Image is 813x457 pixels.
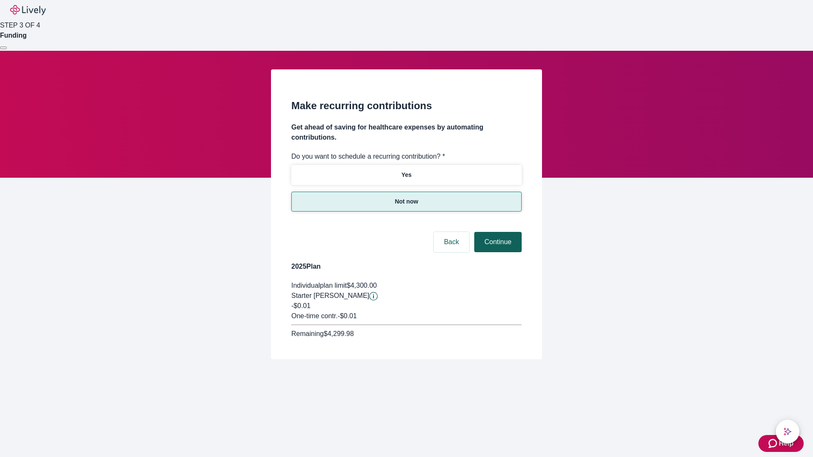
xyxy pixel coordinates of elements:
span: One-time contr. [291,312,337,319]
span: -$0.01 [291,302,310,309]
img: Lively [10,5,46,15]
svg: Zendesk support icon [769,438,779,449]
h2: Make recurring contributions [291,98,522,113]
span: Help [779,438,794,449]
button: Yes [291,165,522,185]
button: Continue [474,232,522,252]
svg: Starter penny details [369,292,378,300]
button: chat [776,420,799,443]
label: Do you want to schedule a recurring contribution? * [291,151,445,162]
span: Starter [PERSON_NAME] [291,292,369,299]
p: Yes [401,171,412,179]
button: Back [434,232,469,252]
span: Individual plan limit [291,282,347,289]
h4: 2025 Plan [291,262,522,272]
span: - $0.01 [337,312,357,319]
span: Remaining [291,330,324,337]
span: $4,299.98 [324,330,354,337]
span: $4,300.00 [347,282,377,289]
svg: Lively AI Assistant [783,427,792,436]
p: Not now [395,197,418,206]
button: Zendesk support iconHelp [758,435,804,452]
h4: Get ahead of saving for healthcare expenses by automating contributions. [291,122,522,143]
button: Not now [291,192,522,212]
button: Lively will contribute $0.01 to establish your account [369,292,378,300]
